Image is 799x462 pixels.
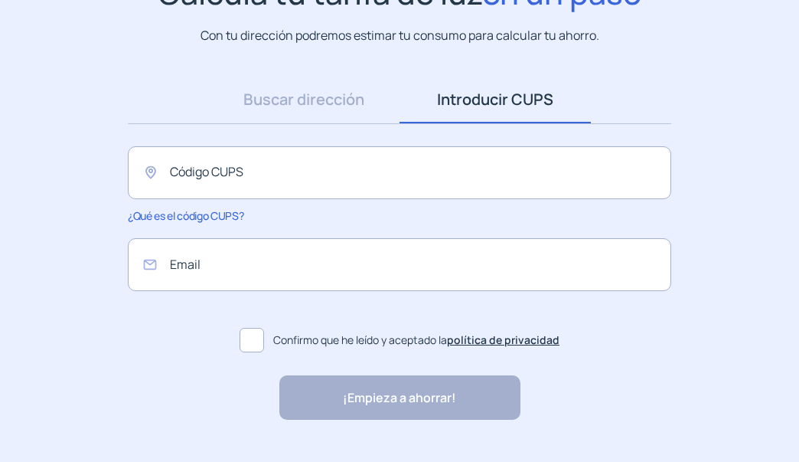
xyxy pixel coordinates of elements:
a: Buscar dirección [208,76,399,123]
a: política de privacidad [447,333,559,347]
p: Con tu dirección podremos estimar tu consumo para calcular tu ahorro. [201,26,599,45]
a: Introducir CUPS [399,76,591,123]
span: Confirmo que he leído y aceptado la [273,332,559,349]
span: ¿Qué es el código CUPS? [128,208,243,223]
